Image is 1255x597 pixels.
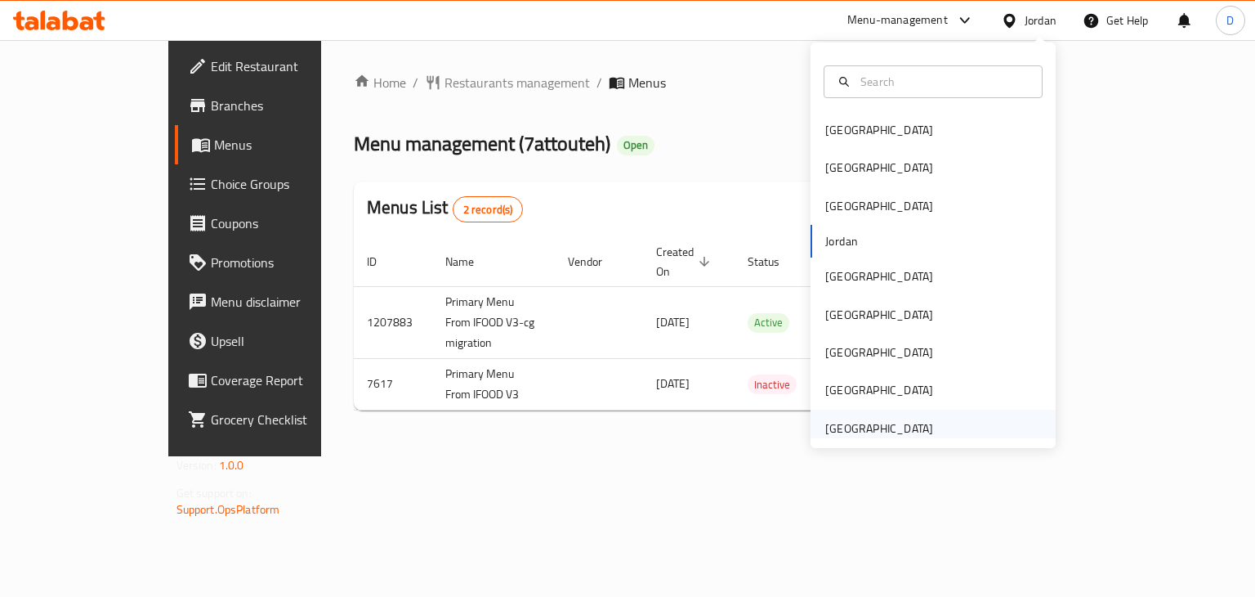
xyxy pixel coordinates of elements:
[175,243,378,282] a: Promotions
[1226,11,1234,29] span: D
[175,164,378,204] a: Choice Groups
[628,73,666,92] span: Menus
[211,96,365,115] span: Branches
[825,159,933,177] div: [GEOGRAPHIC_DATA]
[432,286,555,358] td: Primary Menu From IFOOD V3-cg migration
[211,174,365,194] span: Choice Groups
[596,73,602,92] li: /
[354,286,432,358] td: 1207883
[211,213,365,233] span: Coupons
[211,331,365,351] span: Upsell
[175,282,378,321] a: Menu disclaimer
[617,136,654,155] div: Open
[354,125,610,162] span: Menu management ( 7attouteh )
[847,11,948,30] div: Menu-management
[175,204,378,243] a: Coupons
[748,375,797,394] div: Inactive
[413,73,418,92] li: /
[176,499,280,520] a: Support.OpsPlatform
[656,373,690,394] span: [DATE]
[825,306,933,324] div: [GEOGRAPHIC_DATA]
[175,321,378,361] a: Upsell
[1025,11,1056,29] div: Jordan
[211,253,365,272] span: Promotions
[425,73,590,92] a: Restaurants management
[211,370,365,390] span: Coverage Report
[214,135,365,155] span: Menus
[211,410,365,429] span: Grocery Checklist
[748,375,797,394] span: Inactive
[367,195,523,222] h2: Menus List
[211,292,365,312] span: Menu disclaimer
[354,237,1166,411] table: enhanced table
[175,125,378,164] a: Menus
[219,455,244,476] span: 1.0.0
[176,455,217,476] span: Version:
[825,121,933,139] div: [GEOGRAPHIC_DATA]
[445,252,495,272] span: Name
[175,86,378,125] a: Branches
[568,252,623,272] span: Vendor
[211,56,365,76] span: Edit Restaurant
[656,242,715,281] span: Created On
[444,73,590,92] span: Restaurants management
[354,73,1054,92] nav: breadcrumb
[656,312,690,333] span: [DATE]
[432,358,555,410] td: Primary Menu From IFOOD V3
[354,73,406,92] a: Home
[854,73,1032,91] input: Search
[748,313,789,332] span: Active
[453,202,523,218] span: 2 record(s)
[176,483,252,504] span: Get support on:
[367,252,398,272] span: ID
[175,400,378,439] a: Grocery Checklist
[617,138,654,152] span: Open
[825,420,933,438] div: [GEOGRAPHIC_DATA]
[748,313,789,333] div: Active
[748,252,801,272] span: Status
[825,381,933,399] div: [GEOGRAPHIC_DATA]
[825,267,933,285] div: [GEOGRAPHIC_DATA]
[825,343,933,361] div: [GEOGRAPHIC_DATA]
[825,197,933,215] div: [GEOGRAPHIC_DATA]
[453,196,524,222] div: Total records count
[175,361,378,400] a: Coverage Report
[354,358,432,410] td: 7617
[175,47,378,86] a: Edit Restaurant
